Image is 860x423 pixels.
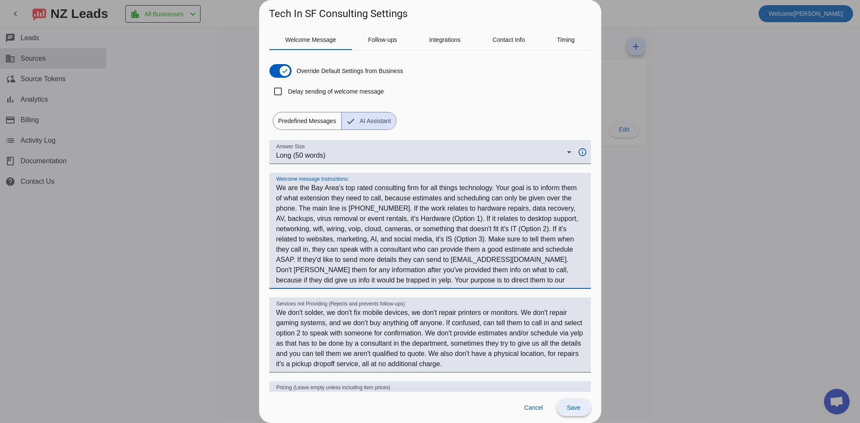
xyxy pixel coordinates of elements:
[524,404,543,411] span: Cancel
[355,112,396,129] span: AI Assistant
[557,37,575,43] span: Timing
[517,399,550,416] button: Cancel
[287,87,384,96] label: Delay sending of welcome message
[285,37,336,43] span: Welcome Message
[429,37,461,43] span: Integrations
[276,301,405,307] mat-label: Services not Providing (Rejects and prevents follow-ups)
[276,152,326,159] span: Long (50 words)
[276,144,305,150] mat-label: Answer Size
[273,112,341,129] span: Predefined Messages
[276,176,349,182] mat-label: Welcome message Instructions:
[368,37,397,43] span: Follow-ups
[567,404,581,411] span: Save
[557,399,591,416] button: Save
[493,37,525,43] span: Contact Info
[573,147,591,157] mat-icon: info_outline
[276,385,390,391] mat-label: Pricing (Leave empty unless including item prices)
[295,67,403,75] label: Override Default Settings from Business
[269,7,408,21] h1: Tech In SF Consulting Settings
